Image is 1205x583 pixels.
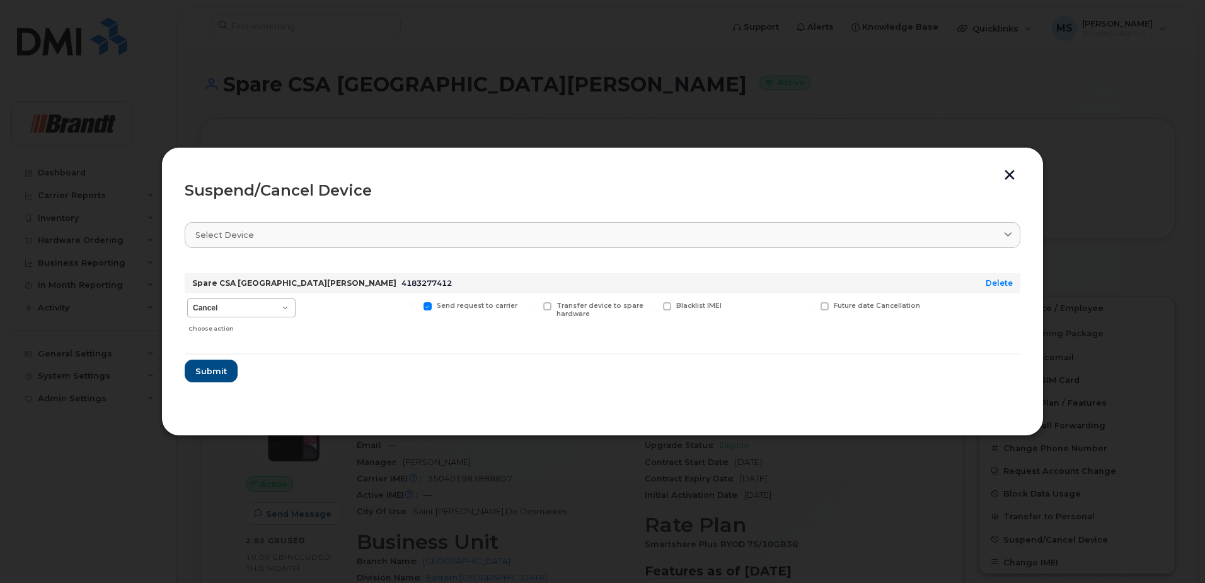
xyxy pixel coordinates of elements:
div: Suspend/Cancel Device [185,183,1020,198]
span: Transfer device to spare hardware [556,302,643,318]
span: Send request to carrier [437,302,517,310]
a: Select device [185,222,1020,248]
span: Future date Cancellation [834,302,920,310]
input: Blacklist IMEI [648,302,654,309]
span: Blacklist IMEI [676,302,722,310]
span: Submit [195,365,227,377]
input: Send request to carrier [408,302,415,309]
div: Choose action [188,319,296,334]
strong: Spare CSA [GEOGRAPHIC_DATA][PERSON_NAME] [192,278,396,288]
button: Submit [185,360,238,382]
span: Select device [195,229,254,241]
a: Delete [986,278,1013,288]
input: Future date Cancellation [805,302,812,309]
input: Transfer device to spare hardware [528,302,534,309]
span: 4183277412 [401,278,452,288]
